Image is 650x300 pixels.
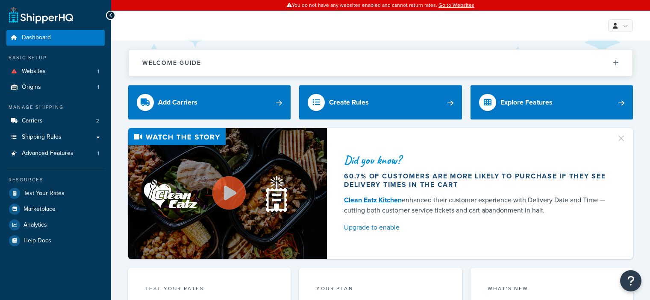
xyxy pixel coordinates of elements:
a: Analytics [6,217,105,233]
span: Carriers [22,117,43,125]
img: Video thumbnail [128,128,327,259]
span: 1 [97,68,99,75]
span: Advanced Features [22,150,74,157]
span: 1 [97,84,99,91]
span: 2 [96,117,99,125]
span: 1 [97,150,99,157]
span: Test Your Rates [24,190,65,197]
button: Open Resource Center [620,270,641,291]
div: Did you know? [344,154,609,166]
a: Go to Websites [438,1,474,9]
div: Explore Features [500,96,553,108]
span: Dashboard [22,34,51,41]
span: Shipping Rules [22,134,62,141]
a: Help Docs [6,233,105,248]
div: Manage Shipping [6,104,105,111]
a: Upgrade to enable [344,221,609,233]
div: 60.7% of customers are more likely to purchase if they see delivery times in the cart [344,172,609,189]
li: Origins [6,79,105,95]
a: Carriers2 [6,113,105,129]
div: enhanced their customer experience with Delivery Date and Time — cutting both customer service ti... [344,195,609,216]
span: Analytics [24,221,47,229]
div: Create Rules [329,96,369,108]
div: Your Plan [316,285,444,294]
span: Help Docs [24,237,51,245]
a: Advanced Features1 [6,146,105,161]
a: Dashboard [6,30,105,46]
span: Websites [22,68,46,75]
a: Explore Features [471,85,633,119]
li: Advanced Features [6,146,105,161]
a: Websites1 [6,64,105,79]
div: Resources [6,176,105,183]
a: Test Your Rates [6,186,105,201]
span: Origins [22,84,41,91]
a: Marketplace [6,201,105,217]
a: Create Rules [299,85,462,119]
a: Clean Eatz Kitchen [344,195,402,205]
span: Marketplace [24,206,56,213]
a: Add Carriers [128,85,291,119]
a: Shipping Rules [6,129,105,145]
div: Test your rates [145,285,274,294]
h2: Welcome Guide [142,60,201,66]
div: Basic Setup [6,54,105,61]
button: Welcome Guide [129,50,632,76]
li: Carriers [6,113,105,129]
a: Origins1 [6,79,105,95]
div: What's New [488,285,616,294]
div: Add Carriers [158,96,197,108]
